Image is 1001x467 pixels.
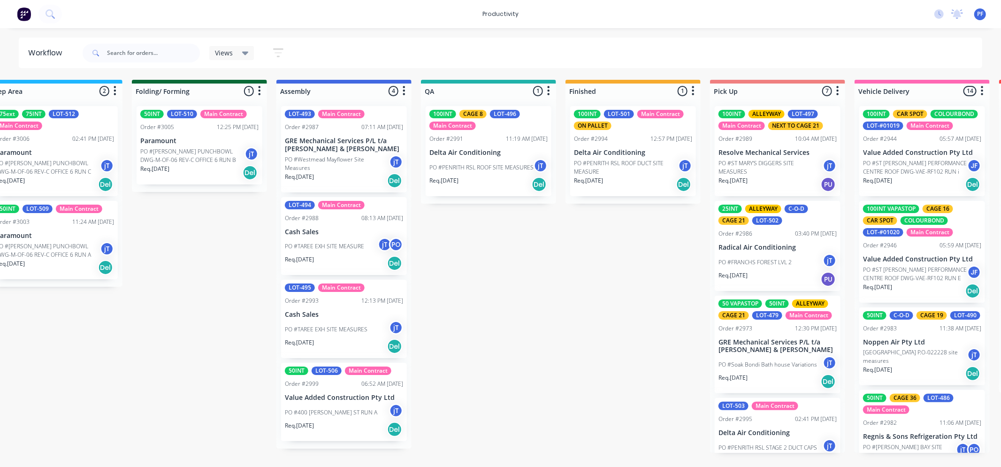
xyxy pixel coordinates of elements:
p: PO #PENRITH RSL ROOF DUCT SITE MEASURE [574,159,678,176]
p: PO #[PERSON_NAME] BAY SITE MEASURES [863,443,956,460]
div: 03:40 PM [DATE] [795,230,837,238]
div: Main Contract [752,402,798,410]
div: LOT-494 [285,201,315,209]
p: Noppen Air Pty Ltd [863,338,981,346]
div: Order #2982 [863,419,897,427]
div: Order #2987 [285,123,319,131]
div: jT [245,147,259,161]
div: Main Contract [429,122,476,130]
div: jT [100,242,114,256]
div: 12:57 PM [DATE] [650,135,692,143]
p: PO #FRANCHS FOREST LVL 2 [718,258,792,267]
div: 12:13 PM [DATE] [361,297,403,305]
div: jT [378,237,392,252]
div: Main Contract [200,110,247,118]
div: 11:06 AM [DATE] [940,419,981,427]
div: jT [100,159,114,173]
div: 100INTCAGE 8LOT-496Main ContractOrder #299111:19 AM [DATE]Delta Air ConditioningPO #PENRITH RSL R... [426,106,551,196]
div: jT [823,253,837,268]
div: Order #2986 [718,230,752,238]
div: Main Contract [907,228,953,237]
div: LOT-510 [167,110,197,118]
div: 11:24 AM [DATE] [72,218,114,226]
div: CAGE 21 [718,216,749,225]
div: Order #2946 [863,241,897,250]
p: Resolve Mechanical Services [718,149,837,157]
div: Main Contract [56,205,102,213]
div: Main Contract [718,122,765,130]
div: LOT-503 [718,402,749,410]
p: Radical Air Conditioning [718,244,837,252]
p: Delta Air Conditioning [429,149,548,157]
p: Req. [DATE] [285,338,314,347]
div: ON PALLET [574,122,611,130]
div: C-O-D [890,311,913,320]
div: Main Contract [863,406,909,414]
div: PO [967,443,981,457]
p: PO #PENRITH RSL STAGE 2 DUCT CAPS [718,444,817,452]
p: Value Added Construction Pty Ltd [863,255,981,263]
p: Value Added Construction Pty Ltd [863,149,981,157]
div: Del [98,177,113,192]
div: 50INT [140,110,164,118]
div: CAR SPOT [863,216,897,225]
div: jT [389,155,403,169]
div: CAR SPOT [893,110,927,118]
p: Value Added Construction Pty Ltd [285,394,403,402]
div: CAGE 36 [890,394,920,402]
div: NEXT TO CAGE 21 [768,122,823,130]
div: Del [387,173,402,188]
div: 11:38 AM [DATE] [940,324,981,333]
div: LOT-509 [23,205,53,213]
p: PO #Westmead Mayflower Site Measures [285,155,389,172]
div: 100INT [574,110,601,118]
div: LOT-512 [49,110,79,118]
div: LOT-493 [285,110,315,118]
div: 05:57 AM [DATE] [940,135,981,143]
p: Paramount [140,137,259,145]
div: PU [821,177,836,192]
p: Delta Air Conditioning [718,429,837,437]
div: jT [823,159,837,173]
div: 02:41 PM [DATE] [795,415,837,423]
div: jT [389,404,403,418]
div: Order #2973 [718,324,752,333]
div: jT [678,159,692,173]
div: Main Contract [637,110,684,118]
div: 50INT [863,311,886,320]
div: LOT-#01019 [863,122,903,130]
div: Order #2988 [285,214,319,222]
p: PO #ST [PERSON_NAME] PERFORMANCE CENTRE ROOF DWG-VAE-RF102 RUN i [863,159,967,176]
div: Workflow [28,47,67,59]
div: Main Contract [318,283,365,292]
p: Req. [DATE] [285,173,314,181]
p: PO #Soak Bondi Bath house Variations [718,360,817,369]
div: LOT-494Main ContractOrder #298808:13 AM [DATE]Cash SalesPO #TAREE EXH SITE MEASUREjTPOReq.[DATE]Del [281,197,407,276]
div: 50INTC-O-DCAGE 19LOT-490Order #298311:38 AM [DATE]Noppen Air Pty Ltd[GEOGRAPHIC_DATA] P.O-022228 ... [859,307,985,386]
div: LOT-490 [950,311,980,320]
div: Del [243,165,258,180]
div: LOT-506 [312,367,342,375]
div: LOT-495 [285,283,315,292]
div: JF [967,265,981,279]
div: 12:30 PM [DATE] [795,324,837,333]
p: PO #TAREE EXH SITE MEASURE [285,242,364,251]
p: Req. [DATE] [429,176,458,185]
p: Req. [DATE] [718,374,748,382]
p: Req. [DATE] [285,255,314,264]
p: PO #ST [PERSON_NAME] PERFORMANCE CENTRE ROOF DWG-VAE-RF102 RUN E [863,266,967,283]
span: Views [215,48,233,58]
div: Main Contract [318,110,365,118]
div: Order #2944 [863,135,897,143]
div: PO [389,237,403,252]
div: Main Contract [318,201,365,209]
p: GRE Mechanical Services P/L t/a [PERSON_NAME] & [PERSON_NAME] [718,338,837,354]
p: Req. [DATE] [863,366,892,374]
div: 100INT VAPASTOP [863,205,919,213]
p: Req. [DATE] [285,421,314,430]
div: 100INTLOT-501Main ContractON PALLETOrder #299412:57 PM [DATE]Delta Air ConditioningPO #PENRITH RS... [570,106,696,196]
div: C-O-D [785,205,808,213]
div: LOT-493Main ContractOrder #298707:11 AM [DATE]GRE Mechanical Services P/L t/a [PERSON_NAME] & [PE... [281,106,407,192]
p: Cash Sales [285,228,403,236]
p: Delta Air Conditioning [574,149,692,157]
